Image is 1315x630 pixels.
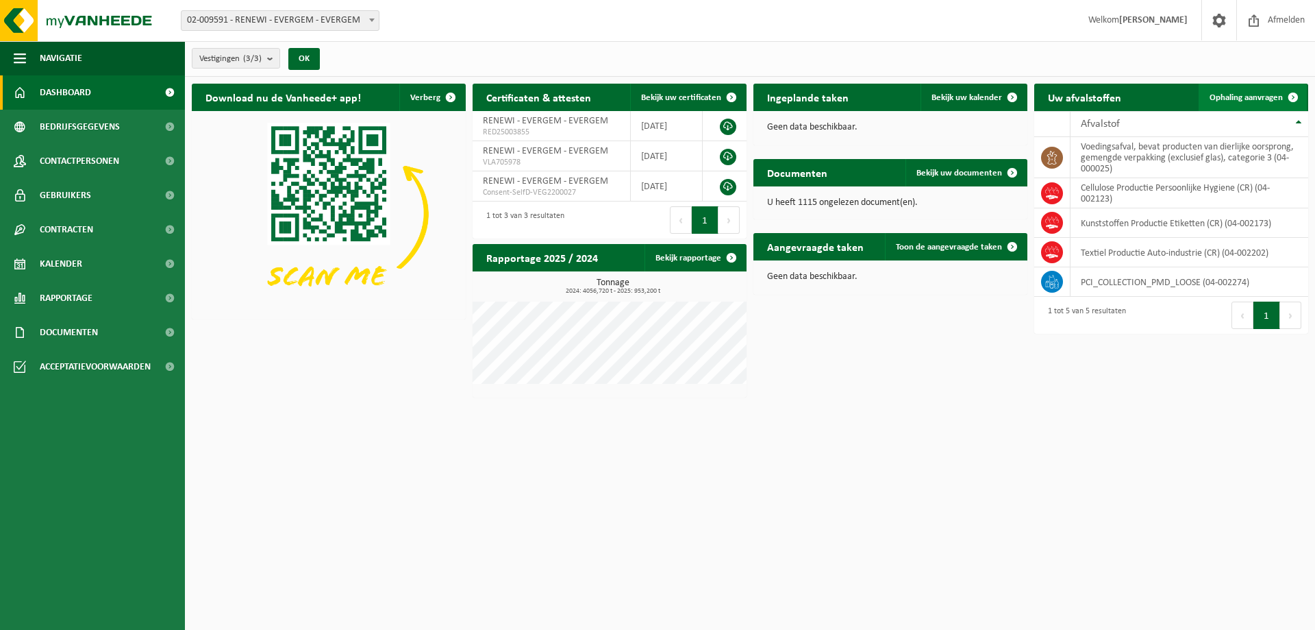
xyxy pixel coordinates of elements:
[192,48,280,69] button: Vestigingen(3/3)
[896,243,1002,252] span: Toon de aangevraagde taken
[1070,178,1308,208] td: Cellulose Productie Persoonlijke Hygiene (CR) (04-002123)
[1041,300,1126,330] div: 1 tot 5 van 5 resultaten
[931,93,1002,102] span: Bekijk uw kalender
[1070,267,1308,297] td: PCI_COLLECTION_PMD_LOOSE (04-002274)
[644,244,745,271] a: Bekijk rapportage
[40,144,119,178] span: Contactpersonen
[473,244,612,271] h2: Rapportage 2025 / 2024
[192,111,466,317] img: Download de VHEPlus App
[767,272,1014,282] p: Geen data beschikbaar.
[1070,137,1308,178] td: voedingsafval, bevat producten van dierlijke oorsprong, gemengde verpakking (exclusief glas), cat...
[479,205,564,235] div: 1 tot 3 van 3 resultaten
[1070,238,1308,267] td: Textiel Productie Auto-industrie (CR) (04-002202)
[288,48,320,70] button: OK
[40,75,91,110] span: Dashboard
[483,176,608,186] span: RENEWI - EVERGEM - EVERGEM
[243,54,262,63] count: (3/3)
[1081,119,1120,130] span: Afvalstof
[1253,302,1280,329] button: 1
[199,49,262,69] span: Vestigingen
[920,84,1026,111] a: Bekijk uw kalender
[40,281,92,315] span: Rapportage
[181,10,379,31] span: 02-009591 - RENEWI - EVERGEM - EVERGEM
[40,41,82,75] span: Navigatie
[631,171,703,202] td: [DATE]
[483,116,608,126] span: RENEWI - EVERGEM - EVERGEM
[40,350,151,384] span: Acceptatievoorwaarden
[483,187,620,198] span: Consent-SelfD-VEG2200027
[1199,84,1307,111] a: Ophaling aanvragen
[410,93,440,102] span: Verberg
[1070,208,1308,238] td: Kunststoffen Productie Etiketten (CR) (04-002173)
[692,206,718,234] button: 1
[641,93,721,102] span: Bekijk uw certificaten
[473,84,605,110] h2: Certificaten & attesten
[483,127,620,138] span: RED25003855
[40,213,93,247] span: Contracten
[181,11,379,30] span: 02-009591 - RENEWI - EVERGEM - EVERGEM
[631,141,703,171] td: [DATE]
[885,233,1026,261] a: Toon de aangevraagde taken
[753,233,877,260] h2: Aangevraagde taken
[1034,84,1135,110] h2: Uw afvalstoffen
[905,159,1026,186] a: Bekijk uw documenten
[916,169,1002,178] span: Bekijk uw documenten
[479,278,747,295] h3: Tonnage
[767,198,1014,208] p: U heeft 1115 ongelezen document(en).
[483,157,620,168] span: VLA705978
[399,84,464,111] button: Verberg
[40,178,91,213] span: Gebruikers
[1231,302,1253,329] button: Previous
[1119,15,1188,25] strong: [PERSON_NAME]
[753,159,841,186] h2: Documenten
[40,110,120,144] span: Bedrijfsgegevens
[1280,302,1301,329] button: Next
[483,146,608,156] span: RENEWI - EVERGEM - EVERGEM
[670,206,692,234] button: Previous
[767,123,1014,132] p: Geen data beschikbaar.
[40,315,98,350] span: Documenten
[718,206,740,234] button: Next
[40,247,82,281] span: Kalender
[192,84,375,110] h2: Download nu de Vanheede+ app!
[479,288,747,295] span: 2024: 4056,720 t - 2025: 953,200 t
[1210,93,1283,102] span: Ophaling aanvragen
[753,84,862,110] h2: Ingeplande taken
[631,111,703,141] td: [DATE]
[630,84,745,111] a: Bekijk uw certificaten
